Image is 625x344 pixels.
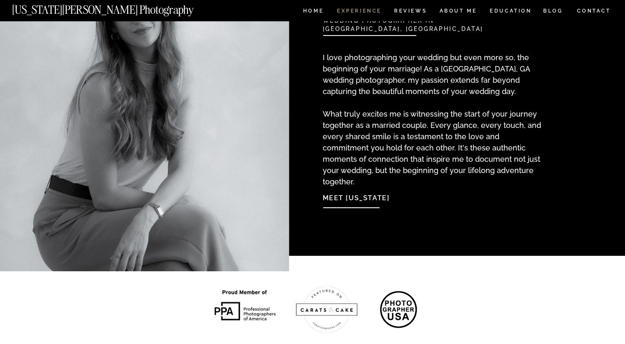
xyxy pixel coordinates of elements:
a: CONTACT [577,6,611,15]
a: BLOG [543,8,563,15]
p: I love photographing your wedding but even more so, the beginning of your marriage! As a [GEOGRAP... [323,52,544,171]
a: [US_STATE][PERSON_NAME] Photography [12,4,222,11]
a: REVIEWS [394,8,425,15]
a: HOME [301,8,325,15]
h2: wedding photographer in [GEOGRAPHIC_DATA], [GEOGRAPHIC_DATA] [323,17,500,26]
a: Meet [US_STATE] [323,187,413,205]
a: EDUCATION [489,8,533,15]
a: ABOUT ME [439,8,477,15]
a: Experience [337,8,381,15]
